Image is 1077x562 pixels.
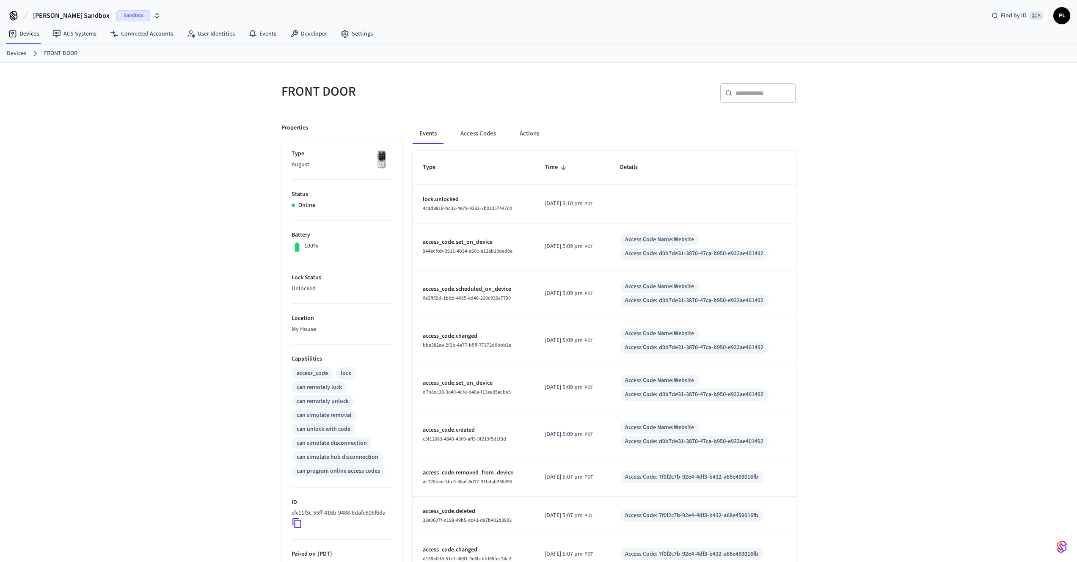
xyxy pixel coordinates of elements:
[292,355,392,364] p: Capabilities
[423,332,524,341] p: access_code.changed
[297,397,349,406] div: can remotely unlock
[584,200,593,208] span: PDT
[292,550,392,559] p: Paired on
[292,509,386,518] p: cfc11f3c-55ff-416b-9488-6dafe806f6da
[298,201,315,210] p: Online
[454,124,503,144] button: Access Codes
[423,517,512,524] span: 33e0607f-c198-49b5-ac43-da7b402d3903
[545,383,593,392] div: America/Los_Angeles
[625,511,758,520] div: Access Code: 7f0f2c7b-92e4-4df3-b432-a68e459016fb
[545,550,583,559] span: [DATE] 5:07 pm
[297,467,380,476] div: can program online access codes
[292,231,392,240] p: Battery
[423,205,512,212] span: 4cad8819-bc32-4e79-9282-3b01357447c0
[292,284,392,293] p: Unlocked
[625,473,758,482] div: Access Code: 7f0f2c7b-92e4-4df3-b432-a68e459016fb
[545,289,593,298] div: America/Los_Angeles
[545,289,583,298] span: [DATE] 5:09 pm
[283,26,334,41] a: Developer
[423,435,506,443] span: c3f12663-4849-4309-aff3-9f219f5d1f3d
[423,426,524,435] p: access_code.created
[584,337,593,344] span: PDT
[297,383,342,392] div: can remotely lock
[625,343,763,352] div: Access Code: d0b7de31-3870-47ca-b950-e922ae401492
[242,26,283,41] a: Events
[620,161,649,174] span: Details
[423,388,511,396] span: d7b8cc28-3a40-4cfe-b48a-f13ee35acbe5
[423,161,446,174] span: Type
[292,190,392,199] p: Status
[545,336,583,345] span: [DATE] 5:09 pm
[625,423,694,432] div: Access Code Name: Website
[292,160,392,169] p: August
[334,26,380,41] a: Settings
[297,369,328,378] div: access_code
[413,124,443,144] button: Events
[423,295,511,302] span: 0e3ff59d-1bbb-4065-ad46-219c936a7790
[341,369,351,378] div: lock
[584,290,593,298] span: PDT
[1029,11,1043,20] span: ⌘ K
[625,437,763,446] div: Access Code: d0b7de31-3870-47ca-b950-e922ae401492
[281,124,308,132] p: Properties
[584,512,593,520] span: PDT
[297,453,378,462] div: can simulate hub disconnection
[545,161,569,174] span: Time
[584,243,593,251] span: PDT
[1001,11,1027,20] span: Find by ID
[625,390,763,399] div: Access Code: d0b7de31-3870-47ca-b950-e922ae401492
[423,468,524,477] p: access_code.removed_from_device
[545,511,583,520] span: [DATE] 5:07 pm
[292,498,392,507] p: ID
[297,439,367,448] div: can simulate disconnection
[423,248,512,255] span: 944ecfbb-3911-4b34-a60c-e12ab13dad0a
[423,478,512,485] span: ac128bee-3bc0-46af-8d37-31b4ab268496
[423,507,524,516] p: access_code.deleted
[584,551,593,558] span: PDT
[545,336,593,345] div: America/Los_Angeles
[423,379,524,388] p: access_code.set_on_device
[985,8,1050,23] div: Find by ID⌘ K
[297,411,352,420] div: can simulate removal
[46,26,103,41] a: ACS Systems
[545,473,593,482] div: America/Los_Angeles
[2,26,46,41] a: Devices
[423,285,524,294] p: access_code.scheduled_on_device
[7,49,26,58] a: Devices
[625,249,763,258] div: Access Code: d0b7de31-3870-47ca-b950-e922ae401492
[584,431,593,438] span: PDT
[625,282,694,291] div: Access Code Name: Website
[292,325,392,334] p: My House
[625,376,694,385] div: Access Code Name: Website
[371,149,392,171] img: Yale Assure Touchscreen Wifi Smart Lock, Satin Nickel, Front
[545,511,593,520] div: America/Los_Angeles
[292,314,392,323] p: Location
[625,329,694,338] div: Access Code Name: Website
[545,473,583,482] span: [DATE] 5:07 pm
[625,296,763,305] div: Access Code: d0b7de31-3870-47ca-b950-e922ae401492
[545,430,593,439] div: America/Los_Angeles
[625,550,758,559] div: Access Code: 7f0f2c7b-92e4-4df3-b432-a68e459016fb
[281,83,534,100] h5: FRONT DOOR
[545,242,583,251] span: [DATE] 5:09 pm
[545,242,593,251] div: America/Los_Angeles
[423,342,511,349] span: bbe382ae-2f2b-4a77-b5ff-77272d6bbb2e
[545,199,583,208] span: [DATE] 5:10 pm
[292,149,392,158] p: Type
[545,199,593,208] div: America/Los_Angeles
[44,49,77,58] a: FRONT DOOR
[413,124,796,144] div: ant example
[103,26,180,41] a: Connected Accounts
[545,383,583,392] span: [DATE] 5:09 pm
[584,474,593,481] span: PDT
[545,430,583,439] span: [DATE] 5:09 pm
[180,26,242,41] a: User Identities
[297,425,350,434] div: can unlock with code
[304,242,318,251] p: 100%
[1057,540,1067,554] img: SeamLogoGradient.69752ec5.svg
[513,124,546,144] button: Actions
[423,195,524,204] p: lock.unlocked
[584,384,593,391] span: PDT
[625,235,694,244] div: Access Code Name: Website
[423,238,524,247] p: access_code.set_on_device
